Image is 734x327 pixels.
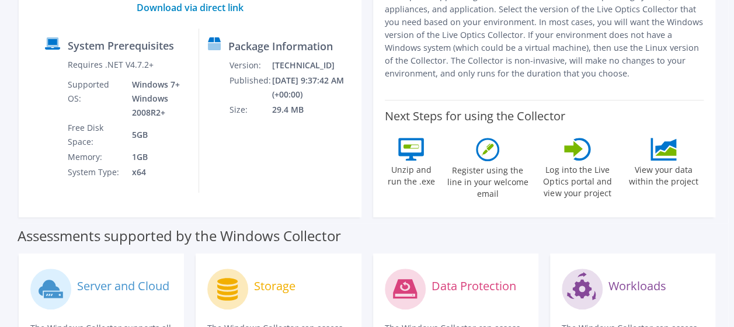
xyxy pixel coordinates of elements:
[77,280,169,292] label: Server and Cloud
[272,102,356,117] td: 29.4 MB
[272,73,356,102] td: [DATE] 9:37:42 AM (+00:00)
[67,149,123,165] td: Memory:
[624,161,704,187] label: View your data within the project
[68,40,174,51] label: System Prerequisites
[229,58,272,73] td: Version:
[123,149,190,165] td: 1GB
[137,1,243,14] a: Download via direct link
[229,102,272,117] td: Size:
[608,280,666,292] label: Workloads
[254,280,295,292] label: Storage
[537,161,618,199] label: Log into the Live Optics portal and view your project
[67,120,123,149] td: Free Disk Space:
[432,280,516,292] label: Data Protection
[68,59,154,71] label: Requires .NET V4.7.2+
[123,165,190,180] td: x64
[444,161,532,200] label: Register using the line in your welcome email
[67,165,123,180] td: System Type:
[385,161,439,187] label: Unzip and run the .exe
[67,77,123,120] td: Supported OS:
[272,58,356,73] td: [TECHNICAL_ID]
[123,120,190,149] td: 5GB
[123,77,190,120] td: Windows 7+ Windows 2008R2+
[229,73,272,102] td: Published:
[228,40,333,52] label: Package Information
[385,109,565,123] label: Next Steps for using the Collector
[18,230,341,242] label: Assessments supported by the Windows Collector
